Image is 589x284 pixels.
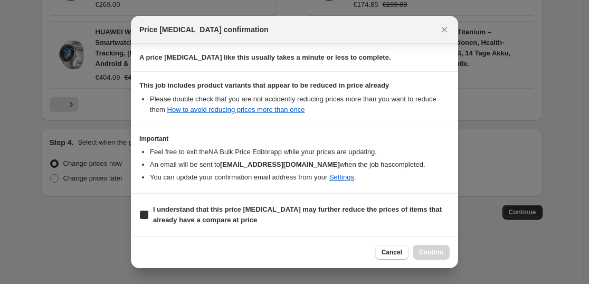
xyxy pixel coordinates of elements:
[150,94,450,115] li: Please double check that you are not accidently reducing prices more than you want to reduce them
[375,245,408,260] button: Cancel
[150,172,450,183] li: You can update your confirmation email address from your .
[153,205,442,224] b: I understand that this price [MEDICAL_DATA] may further reduce the prices of items that already h...
[139,53,391,61] b: A price [MEDICAL_DATA] like this usually takes a minute or less to complete.
[382,248,402,257] span: Cancel
[220,160,340,168] b: [EMAIL_ADDRESS][DOMAIN_NAME]
[167,106,305,113] a: How to avoid reducing prices more than once
[329,173,354,181] a: Settings
[139,81,389,89] b: This job includes product variants that appear to be reduced in price already
[139,24,269,35] span: Price [MEDICAL_DATA] confirmation
[150,159,450,170] li: An email will be sent to when the job has completed .
[150,147,450,157] li: Feel free to exit the NA Bulk Price Editor app while your prices are updating.
[437,22,452,37] button: Close
[139,135,450,143] h3: Important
